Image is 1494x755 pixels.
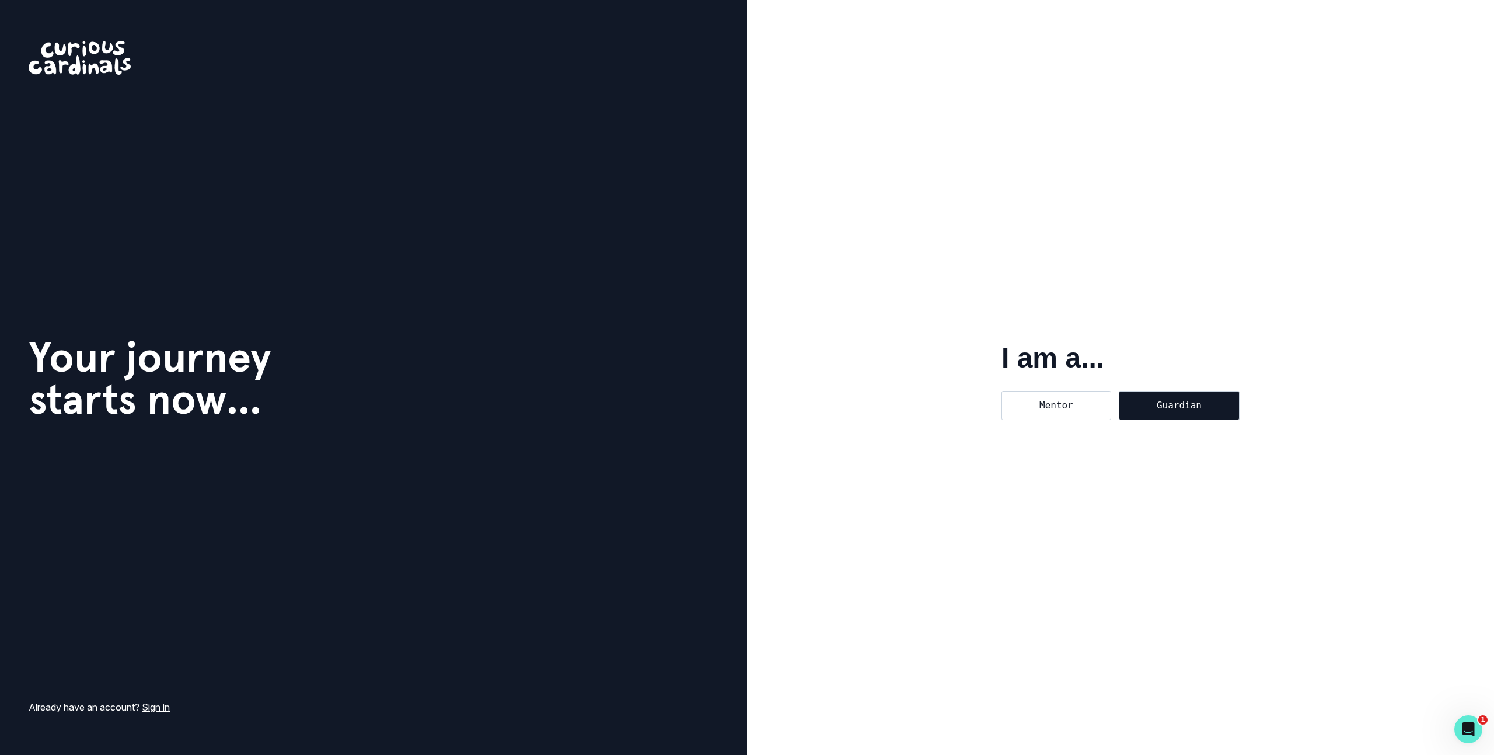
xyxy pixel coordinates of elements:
[1001,391,1111,420] div: Mentor
[29,336,271,420] h1: Your journey starts now...
[29,41,131,75] img: Curious Cardinals Logo
[1454,715,1482,743] iframe: Intercom live chat
[142,701,170,713] a: Sign in
[1001,344,1240,372] h2: I am a...
[29,700,170,714] p: Already have an account?
[1119,391,1240,420] div: Guardian
[1478,715,1488,725] span: 1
